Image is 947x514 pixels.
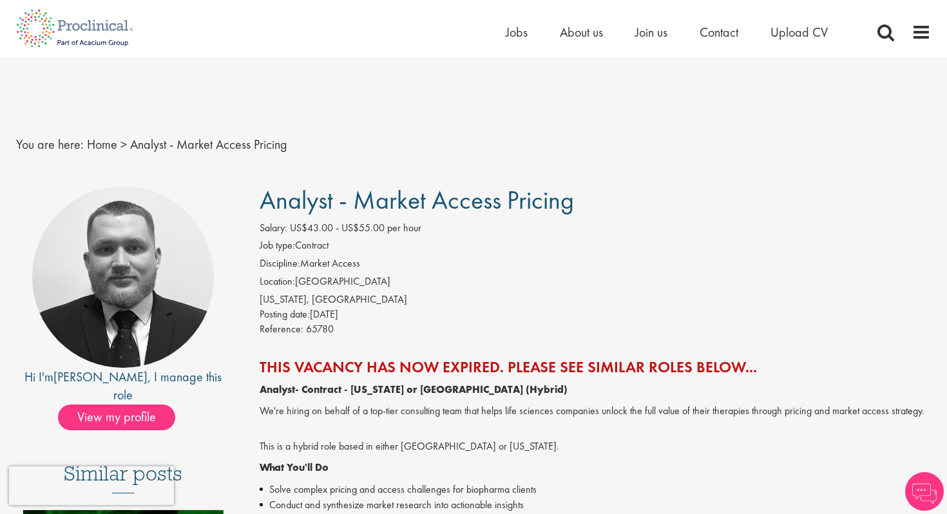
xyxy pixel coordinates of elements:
[905,472,944,511] img: Chatbot
[260,482,932,497] li: Solve complex pricing and access challenges for biopharma clients
[260,256,300,271] label: Discipline:
[700,24,738,41] a: Contact
[58,407,188,424] a: View my profile
[260,238,932,256] li: Contract
[130,136,287,153] span: Analyst - Market Access Pricing
[87,136,117,153] a: breadcrumb link
[260,404,932,419] p: We're hiring on behalf of a top-tier consulting team that helps life sciences companies unlock th...
[295,383,568,396] strong: - Contract - [US_STATE] or [GEOGRAPHIC_DATA] (Hybrid)
[32,186,214,368] img: imeage of recruiter Jakub Hanas
[506,24,528,41] a: Jobs
[260,274,295,289] label: Location:
[260,221,287,236] label: Salary:
[16,136,84,153] span: You are here:
[306,322,334,336] span: 65780
[290,221,421,234] span: US$43.00 - US$55.00 per hour
[770,24,828,41] a: Upload CV
[260,359,932,376] h2: This vacancy has now expired. Please see similar roles below...
[260,238,295,253] label: Job type:
[64,462,182,493] h3: Similar posts
[260,307,310,321] span: Posting date:
[120,136,127,153] span: >
[53,368,148,385] a: [PERSON_NAME]
[260,461,329,474] strong: What You'll Do
[260,497,932,513] li: Conduct and synthesize market research into actionable insights
[260,307,932,322] div: [DATE]
[260,322,303,337] label: Reference:
[260,425,932,455] p: This is a hybrid role based in either [GEOGRAPHIC_DATA] or [US_STATE].
[260,184,574,216] span: Analyst - Market Access Pricing
[58,405,175,430] span: View my profile
[9,466,174,505] iframe: reCAPTCHA
[260,274,932,292] li: [GEOGRAPHIC_DATA]
[260,383,295,396] strong: Analyst
[560,24,603,41] a: About us
[260,256,932,274] li: Market Access
[260,292,932,307] div: [US_STATE], [GEOGRAPHIC_DATA]
[635,24,667,41] a: Join us
[16,368,231,405] div: Hi I'm , I manage this role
